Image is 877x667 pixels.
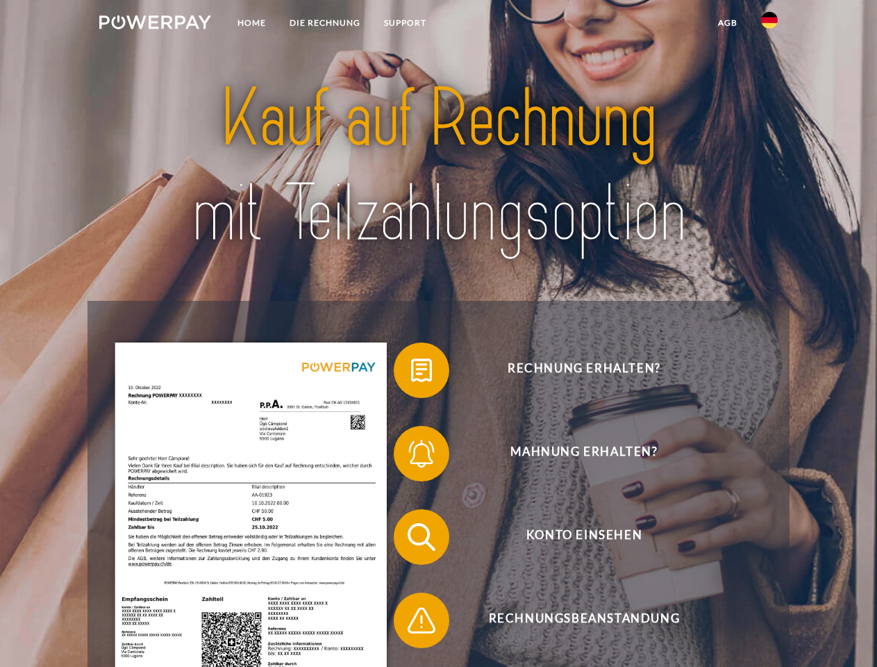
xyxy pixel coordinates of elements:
img: de [761,12,778,28]
button: Rechnung erhalten? [394,343,755,398]
img: qb_search.svg [404,520,439,554]
img: qb_bill.svg [404,353,439,388]
a: SUPPORT [372,10,438,35]
a: agb [706,10,749,35]
img: qb_warning.svg [404,603,439,638]
span: Rechnung erhalten? [414,343,754,398]
a: Home [226,10,278,35]
span: Mahnung erhalten? [414,426,754,481]
span: Konto einsehen [414,509,754,565]
button: Konto einsehen [394,509,755,565]
span: Rechnungsbeanstandung [414,593,754,648]
img: logo-powerpay-white.svg [99,15,211,29]
a: DIE RECHNUNG [278,10,372,35]
button: Rechnungsbeanstandung [394,593,755,648]
button: Mahnung erhalten? [394,426,755,481]
img: title-powerpay_de.svg [133,67,744,266]
img: qb_bell.svg [404,436,439,471]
